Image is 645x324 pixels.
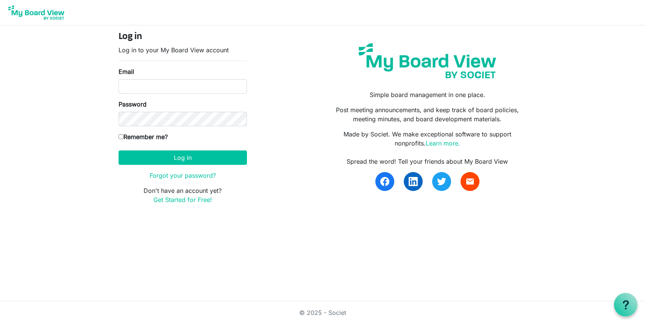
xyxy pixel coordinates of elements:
[153,196,212,203] a: Get Started for Free!
[380,177,389,186] img: facebook.svg
[299,309,346,316] a: © 2025 - Societ
[328,157,526,166] div: Spread the word! Tell your friends about My Board View
[119,150,247,165] button: Log in
[6,3,67,22] img: My Board View Logo
[328,105,526,124] p: Post meeting announcements, and keep track of board policies, meeting minutes, and board developm...
[150,172,216,179] a: Forgot your password?
[465,177,475,186] span: email
[437,177,446,186] img: twitter.svg
[119,186,247,204] p: Don't have an account yet?
[119,134,123,139] input: Remember me?
[409,177,418,186] img: linkedin.svg
[353,38,502,84] img: my-board-view-societ.svg
[119,132,168,141] label: Remember me?
[119,31,247,42] h4: Log in
[328,130,526,148] p: Made by Societ. We make exceptional software to support nonprofits.
[328,90,526,99] p: Simple board management in one place.
[426,139,460,147] a: Learn more.
[119,45,247,55] p: Log in to your My Board View account
[119,100,147,109] label: Password
[461,172,479,191] a: email
[119,67,134,76] label: Email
